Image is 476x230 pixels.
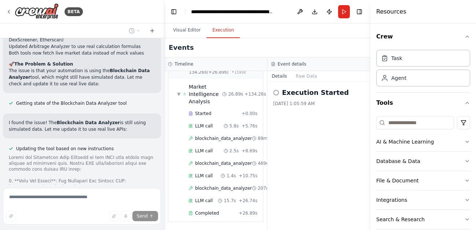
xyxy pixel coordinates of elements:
[65,7,83,16] div: BETA
[239,198,257,204] span: + 26.74s
[9,67,155,87] p: The issue is that your automation is using the tool, which might still have simulated data. Let m...
[109,211,119,221] button: Upload files
[376,216,425,223] div: Search & Research
[292,71,322,81] button: Raw Data
[146,26,158,35] button: Start a new chat
[195,123,213,129] span: LLM call
[258,136,270,141] span: 89ms
[195,136,252,141] span: blockchain_data_analyzer
[195,210,219,216] span: Completed
[376,26,470,47] button: Crew
[195,173,213,179] span: LLM call
[9,50,155,56] li: Both tools now fetch live market data instead of mock values
[376,7,406,16] h4: Resources
[9,61,155,67] h2: 🚀
[195,185,252,191] span: blockchain_data_analyzer
[267,71,292,81] button: Details
[16,100,127,106] span: Getting state of the Blockchain Data Analyzer tool
[227,173,236,179] span: 1.4s
[195,160,252,166] span: blockchain_data_analyzer
[391,74,406,82] div: Agent
[376,138,434,145] div: AI & Machine Learning
[282,88,349,98] h2: Execution Started
[231,69,246,75] span: • 1 task
[376,196,407,204] div: Integrations
[391,55,402,62] div: Task
[230,123,239,129] span: 5.8s
[16,146,114,152] span: Updating the tool based on new instructions
[258,185,273,191] span: 207ms
[6,211,16,221] button: Improve this prompt
[137,213,148,219] span: Send
[189,69,228,75] span: 134.26s (+26.89s)
[242,123,257,129] span: + 5.76s
[242,111,257,116] span: + 0.00s
[121,211,131,221] button: Click to speak your automation idea
[278,61,306,67] h3: Event details
[258,160,273,166] span: 469ms
[191,8,274,15] nav: breadcrumb
[376,47,470,92] div: Crew
[230,148,239,154] span: 2.5s
[189,83,223,105] span: Market Intelligence Analysis
[167,23,206,38] button: Visual Editor
[14,62,73,67] strong: The Problem & Solution
[273,101,365,107] div: [DATE] 1:05:59 AM
[376,93,470,113] button: Tools
[15,3,59,20] img: Logo
[169,42,194,53] h2: Events
[228,91,243,97] span: 26.89s
[376,190,470,209] button: Integrations
[195,198,213,204] span: LLM call
[239,173,257,179] span: + 10.75s
[206,23,240,38] button: Execution
[242,148,257,154] span: + 8.69s
[177,91,180,97] span: ▼
[195,148,213,154] span: LLM call
[376,132,470,151] button: AI & Machine Learning
[9,119,155,133] p: I found the issue! The is still using simulated data. Let me update it to use real live APIs:
[132,211,158,221] button: Send
[224,198,236,204] span: 15.7s
[126,26,143,35] button: Switch to previous chat
[57,120,120,125] strong: Blockchain Data Analyzer
[376,171,470,190] button: File & Document
[376,210,470,229] button: Search & Research
[195,111,211,116] span: Started
[245,91,266,97] span: + 134.26s
[9,43,155,50] li: Updated Arbitrage Analyzer to use real calculation formulas
[239,210,257,216] span: + 26.89s
[175,61,193,67] h3: Timeline
[376,157,420,165] div: Database & Data
[169,7,179,17] button: Hide left sidebar
[376,152,470,171] button: Database & Data
[354,7,365,17] button: Hide right sidebar
[376,177,419,184] div: File & Document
